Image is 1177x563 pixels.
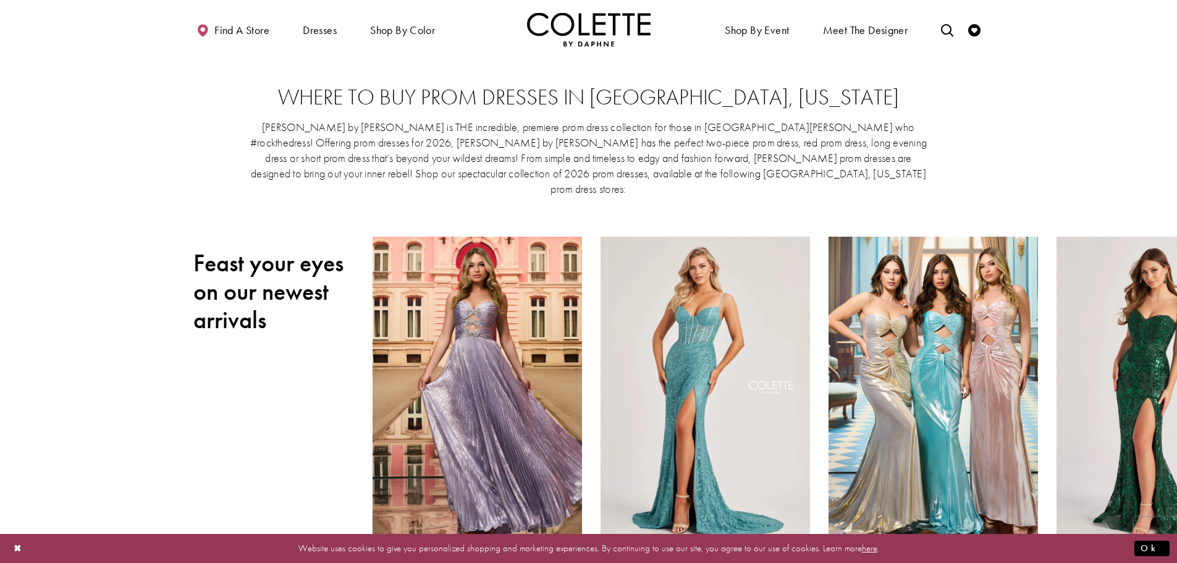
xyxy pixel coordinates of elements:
[527,12,651,46] img: Colette by Daphne
[862,542,877,554] a: here
[823,24,908,36] span: Meet the designer
[7,538,28,559] button: Close Dialog
[303,24,337,36] span: Dresses
[527,12,651,46] a: Visit Home Page
[89,540,1088,557] p: Website uses cookies to give you personalized shopping and marketing experiences. By continuing t...
[725,24,789,36] span: Shop By Event
[722,12,792,46] span: Shop By Event
[193,249,354,334] h2: Feast your eyes on our newest arrivals
[214,24,269,36] span: Find a store
[820,12,911,46] a: Meet the designer
[373,237,582,541] a: Visit Colette by Daphne Style No. CL8520 Page
[1134,541,1170,556] button: Submit Dialog
[601,237,810,541] a: Visit Colette by Daphne Style No. CL8405 Page
[218,85,960,110] h2: Where to buy prom dresses in [GEOGRAPHIC_DATA], [US_STATE]
[965,12,984,46] a: Check Wishlist
[248,119,930,197] p: [PERSON_NAME] by [PERSON_NAME] is THE incredible, premiere prom dress collection for those in [GE...
[370,24,435,36] span: Shop by color
[193,12,272,46] a: Find a store
[300,12,340,46] span: Dresses
[367,12,438,46] span: Shop by color
[829,237,1038,541] a: Visit Colette by Daphne Style No. CL8545 Page
[938,12,956,46] a: Toggle search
